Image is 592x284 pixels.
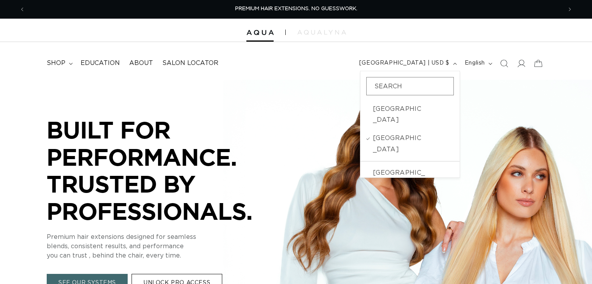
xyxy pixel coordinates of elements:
a: [GEOGRAPHIC_DATA] [360,100,460,130]
span: [GEOGRAPHIC_DATA] [373,167,426,190]
img: Aqua Hair Extensions [246,30,274,35]
img: aqualyna.com [297,30,346,35]
summary: Search [495,55,513,72]
input: Search [367,77,453,95]
span: [GEOGRAPHIC_DATA] | USD $ [359,59,450,67]
span: [GEOGRAPHIC_DATA] [373,133,424,155]
button: [GEOGRAPHIC_DATA] | USD $ [355,56,460,71]
a: [GEOGRAPHIC_DATA] [360,129,460,159]
p: you can trust , behind the chair, every time. [47,251,280,261]
span: English [465,59,485,67]
p: Premium hair extensions designed for seamless [47,233,280,242]
button: Next announcement [561,2,578,17]
span: About [129,59,153,67]
button: English [460,56,495,71]
ul: Popular countries/regions [360,98,460,161]
span: shop [47,59,65,67]
span: PREMIUM HAIR EXTENSIONS. NO GUESSWORK. [235,6,357,11]
a: [GEOGRAPHIC_DATA] [360,164,460,193]
a: Education [76,54,125,72]
span: [GEOGRAPHIC_DATA] [373,103,424,126]
a: Salon Locator [158,54,223,72]
span: Education [81,59,120,67]
p: BUILT FOR PERFORMANCE. TRUSTED BY PROFESSIONALS. [47,116,280,224]
button: Previous announcement [14,2,31,17]
a: About [125,54,158,72]
span: Salon Locator [162,59,218,67]
p: blends, consistent results, and performance [47,242,280,251]
summary: shop [42,54,76,72]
